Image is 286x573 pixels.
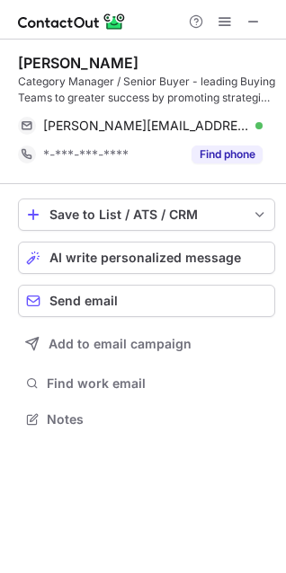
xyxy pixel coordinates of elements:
span: Notes [47,411,268,428]
button: Find work email [18,371,275,396]
span: Send email [49,294,118,308]
button: save-profile-one-click [18,198,275,231]
div: Save to List / ATS / CRM [49,207,244,222]
span: Find work email [47,375,268,392]
span: AI write personalized message [49,251,241,265]
button: Reveal Button [192,145,263,163]
button: AI write personalized message [18,242,275,274]
button: Notes [18,407,275,432]
div: Category Manager / Senior Buyer - leading Buying Teams to greater success by promoting strategic ... [18,74,275,106]
div: [PERSON_NAME] [18,54,139,72]
button: Add to email campaign [18,328,275,360]
span: [PERSON_NAME][EMAIL_ADDRESS][PERSON_NAME][DOMAIN_NAME] [43,118,249,134]
img: ContactOut v5.3.10 [18,11,126,32]
span: Add to email campaign [49,337,192,351]
button: Send email [18,285,275,317]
